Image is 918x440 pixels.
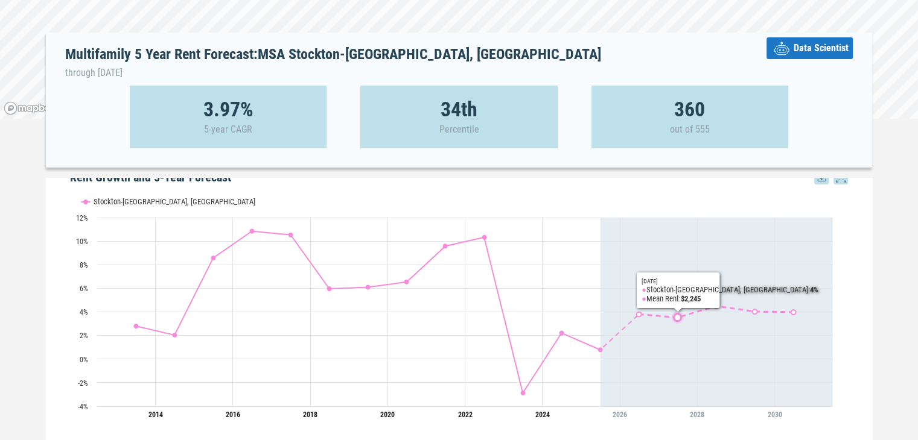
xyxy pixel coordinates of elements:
[78,379,88,388] text: -2%
[767,37,853,59] button: Data Scientist
[674,313,681,321] path: Monday, 28 Jun, 20:00, 3.53. Stockton-Lodi, CA.
[204,124,252,136] p: 5-year CAGR
[674,103,705,115] strong: 360
[70,186,838,427] svg: Interactive chart
[637,304,796,324] g: Stockton-Lodi, CA, line 2 of 2 with 5 data points.
[78,403,88,411] text: -4%
[441,103,477,115] strong: 34th
[753,309,757,314] path: Thursday, 28 Jun, 20:00, 4.03. Stockton-Lodi, CA.
[76,237,88,246] text: 10%
[768,410,782,419] tspan: 2030
[482,234,487,239] path: Tuesday, 28 Jun, 20:00, 10.33. Stockton-Lodi, CA.
[80,308,88,316] text: 4%
[94,197,255,206] text: Stockton-[GEOGRAPHIC_DATA], [GEOGRAPHIC_DATA]
[327,286,332,291] path: Thursday, 28 Jun, 20:00, 5.97. Stockton-Lodi, CA.
[366,284,371,289] path: Friday, 28 Jun, 20:00, 6.1. Stockton-Lodi, CA.
[173,333,177,338] path: Saturday, 28 Jun, 20:00, 2.04. Stockton-Lodi, CA.
[380,410,395,419] tspan: 2020
[458,410,473,419] tspan: 2022
[134,324,139,328] path: Friday, 28 Jun, 20:00, 2.8. Stockton-Lodi, CA.
[794,41,849,55] span: Data Scientist
[226,410,240,419] tspan: 2016
[4,101,57,115] a: Mapbox logo
[80,356,88,364] text: 0%
[81,197,148,206] button: Show Stockton-Lodi, CA
[439,124,479,136] p: Percentile
[250,228,255,233] path: Tuesday, 28 Jun, 20:00, 10.85. Stockton-Lodi, CA.
[714,304,719,309] path: Wednesday, 28 Jun, 20:00, 4.5. Stockton-Lodi, CA.
[613,410,627,419] tspan: 2026
[791,310,796,315] path: Friday, 28 Jun, 20:00, 3.98. Stockton-Lodi, CA.
[65,65,601,81] p: through [DATE]
[443,244,448,248] path: Monday, 28 Jun, 20:00, 9.59. Stockton-Lodi, CA.
[148,410,163,419] tspan: 2014
[80,332,88,340] text: 2%
[598,347,603,352] path: Saturday, 28 Jun, 20:00, 0.79. Stockton-Lodi, CA.
[637,312,642,316] path: Sunday, 28 Jun, 20:00, 3.8. Stockton-Lodi, CA.
[80,261,88,269] text: 8%
[404,280,409,284] path: Sunday, 28 Jun, 20:00, 6.54. Stockton-Lodi, CA.
[690,410,704,419] tspan: 2028
[76,214,88,222] text: 12%
[65,46,601,81] h1: Multifamily 5 Year Rent Forecast: MSA Stockton-[GEOGRAPHIC_DATA], [GEOGRAPHIC_DATA]
[670,124,710,136] p: out of 555
[559,330,564,335] path: Friday, 28 Jun, 20:00, 2.21. Stockton-Lodi, CA.
[80,284,88,293] text: 6%
[203,103,253,115] strong: 3.97%
[521,391,526,395] path: Wednesday, 28 Jun, 20:00, -2.87. Stockton-Lodi, CA.
[535,410,550,419] tspan: 2024
[211,256,216,260] path: Sunday, 28 Jun, 20:00, 8.58. Stockton-Lodi, CA.
[288,233,293,237] path: Wednesday, 28 Jun, 20:00, 10.53. Stockton-Lodi, CA.
[70,186,848,427] div: Rent Growth and 5-Year Forecast. Highcharts interactive chart.
[303,410,317,419] tspan: 2018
